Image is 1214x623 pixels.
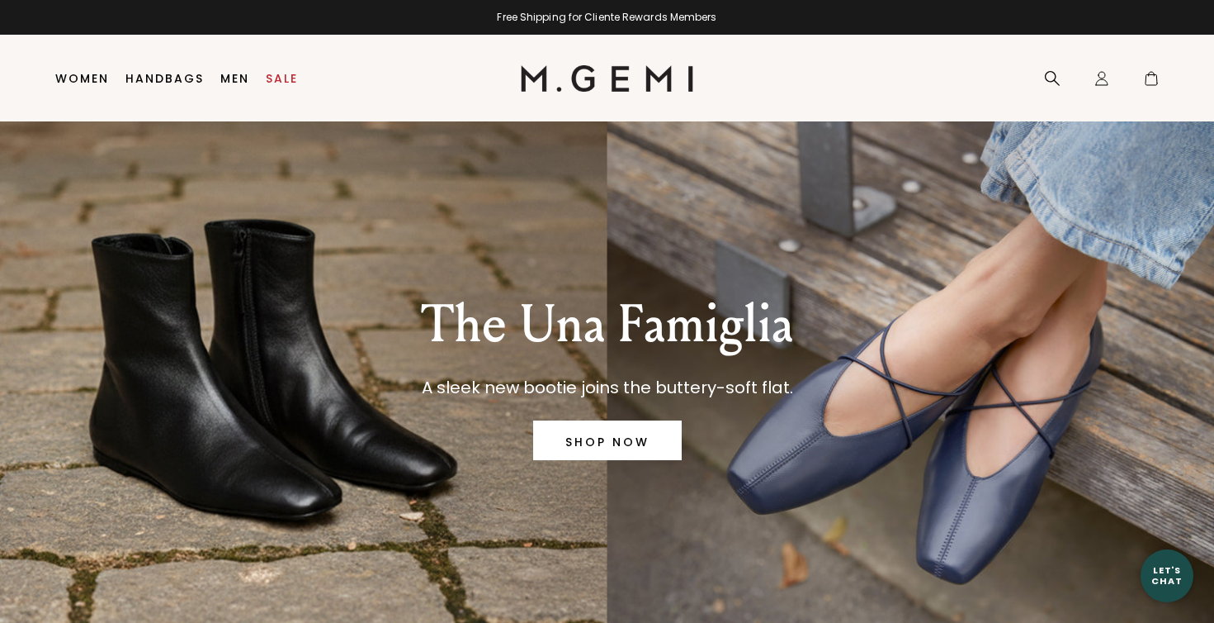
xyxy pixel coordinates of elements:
p: The Una Famiglia [421,295,793,354]
a: Women [55,72,109,85]
p: A sleek new bootie joins the buttery-soft flat. [421,374,793,401]
div: Let's Chat [1141,565,1193,586]
img: M.Gemi [521,65,693,92]
a: Handbags [125,72,204,85]
a: SHOP NOW [533,421,682,460]
a: Sale [266,72,298,85]
a: Men [220,72,249,85]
